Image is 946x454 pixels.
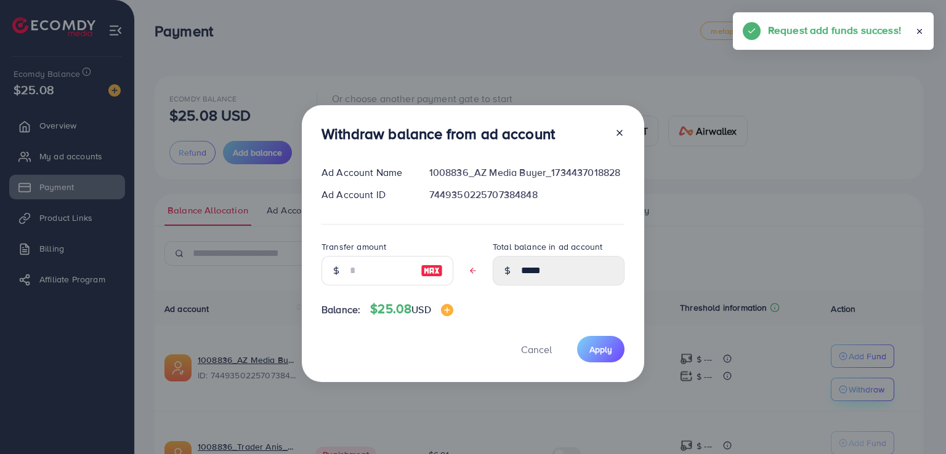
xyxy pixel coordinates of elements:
[321,125,555,143] h3: Withdraw balance from ad account
[768,22,901,38] h5: Request add funds success!
[894,399,937,445] iframe: Chat
[370,301,453,317] h4: $25.08
[411,303,431,316] span: USD
[506,336,567,362] button: Cancel
[493,241,602,253] label: Total balance in ad account
[312,165,419,180] div: Ad Account Name
[419,165,634,180] div: 1008836_AZ Media Buyer_1734437018828
[421,263,443,278] img: image
[521,343,552,356] span: Cancel
[419,188,634,202] div: 7449350225707384848
[321,241,386,253] label: Transfer amount
[589,343,612,356] span: Apply
[441,304,453,316] img: image
[321,303,360,317] span: Balance:
[312,188,419,202] div: Ad Account ID
[577,336,625,362] button: Apply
